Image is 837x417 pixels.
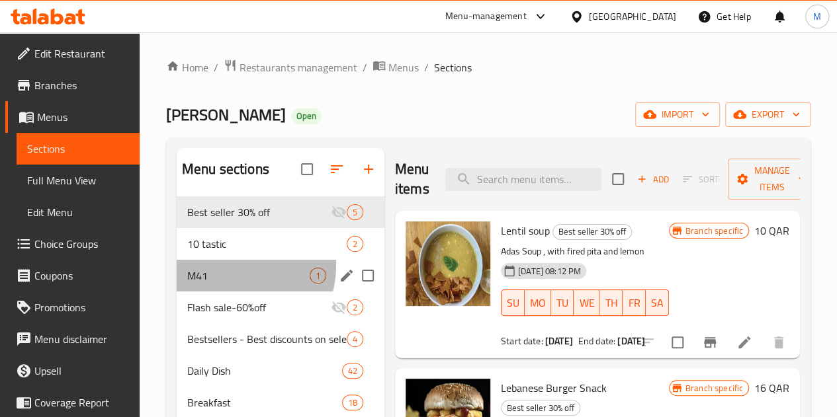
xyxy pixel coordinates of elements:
a: Edit Menu [17,196,140,228]
a: Upsell [5,355,140,387]
span: Breakfast [187,395,342,410]
a: Edit menu item [736,334,752,350]
span: TU [556,293,568,313]
div: Best seller 30% off5 [177,196,384,228]
a: Home [166,59,208,75]
div: items [342,395,363,410]
a: Promotions [5,291,140,323]
button: SA [646,289,669,316]
span: Select section first [674,169,728,190]
span: Sort sections [321,153,353,185]
div: Flash sale-60%off2 [177,291,384,323]
span: Manage items [738,163,806,196]
span: Bestsellers - Best discounts on selected items [187,331,347,347]
span: Menu disclaimer [34,331,129,347]
span: Best seller 30% off [187,204,331,220]
img: Lentil soup [406,221,490,306]
button: Add [632,169,674,190]
li: / [214,59,218,75]
span: Select section [604,165,632,193]
span: SA [651,293,664,313]
div: Open [291,108,322,124]
nav: breadcrumb [166,59,811,76]
span: Add item [632,169,674,190]
span: Sections [434,59,472,75]
span: M41 [187,268,310,284]
svg: Inactive section [331,299,347,315]
h6: 10 QAR [754,221,789,240]
a: Sections [17,133,140,165]
span: Add [635,172,671,187]
h2: Menu items [395,159,429,199]
h6: 16 QAR [754,379,789,397]
a: Restaurants management [224,59,357,76]
button: Add section [353,153,384,185]
span: Sections [27,141,129,157]
span: Open [291,110,322,122]
span: Flash sale-60%off [187,299,331,315]
span: Best seller 30% off [502,400,580,416]
div: 10 tastic2 [177,228,384,260]
span: 5 [347,206,363,219]
div: items [347,331,363,347]
a: Menu disclaimer [5,323,140,355]
button: export [725,102,811,127]
span: Branch specific [680,225,748,237]
a: Menus [5,101,140,133]
span: Lebanese Burger Snack [501,378,607,398]
span: Lentil soup [501,221,550,241]
div: items [347,299,363,315]
button: import [635,102,720,127]
div: Bestsellers - Best discounts on selected items4 [177,323,384,355]
span: import [646,106,709,123]
h2: Menu sections [182,159,269,179]
div: Daily Dish [187,363,342,379]
span: SU [507,293,519,313]
p: Adas Soup , with fired pita and lemon [501,243,669,260]
div: Best seller 30% off [552,224,632,240]
button: delete [763,326,795,358]
button: FR [623,289,645,316]
li: / [424,59,429,75]
a: Choice Groups [5,228,140,260]
span: Coverage Report [34,395,129,410]
span: Branch specific [680,382,748,395]
span: M [813,9,821,24]
span: Restaurants management [240,59,357,75]
div: items [342,363,363,379]
button: TH [599,289,623,316]
span: 2 [347,301,363,314]
span: export [736,106,800,123]
span: Coupons [34,268,129,284]
span: Start date: [501,332,543,350]
span: 4 [347,333,363,346]
span: Select all sections [293,155,321,183]
b: [DATE] [617,332,645,350]
span: TH [605,293,617,313]
span: 1 [310,270,326,282]
span: Choice Groups [34,236,129,252]
span: [DATE] 08:12 PM [513,265,586,278]
button: MO [525,289,551,316]
b: [DATE] [545,332,573,350]
div: items [347,204,363,220]
div: Menu-management [445,9,527,24]
span: 10 tastic [187,236,347,252]
span: End date: [578,332,615,350]
span: Best seller 30% off [553,224,631,239]
button: Branch-specific-item [694,326,726,358]
span: Upsell [34,363,129,379]
span: Promotions [34,299,129,315]
div: items [310,268,326,284]
span: 42 [343,365,363,377]
span: Branches [34,77,129,93]
a: Coupons [5,260,140,291]
a: Edit Restaurant [5,38,140,69]
button: edit [337,266,357,285]
span: Edit Menu [27,204,129,220]
a: Menus [373,59,419,76]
